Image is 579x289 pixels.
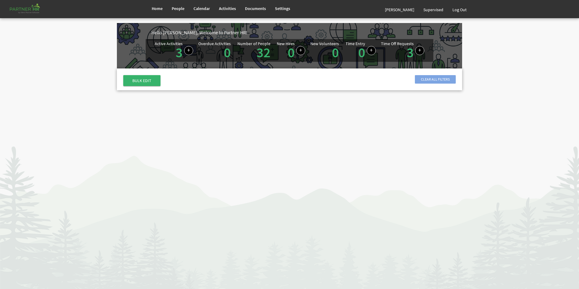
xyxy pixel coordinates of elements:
[296,46,305,55] a: Add new person to Partner HR
[346,42,365,46] div: Time Entry
[310,42,339,46] div: New Volunteers
[256,44,270,61] a: 32
[184,46,193,55] a: Create a new Activity
[224,44,231,61] a: 0
[288,44,295,61] a: 0
[415,46,424,55] a: Create a new time off request
[237,42,270,46] div: Number of People
[151,29,462,36] div: Hello [PERSON_NAME], Welcome to Partner HR!
[380,1,419,18] a: [PERSON_NAME]
[123,75,160,86] span: BULK EDIT
[198,42,231,46] div: Overdue Activities
[194,6,210,11] span: Calendar
[381,42,424,59] div: Number of active time off requests
[277,42,295,46] div: New Hires
[277,42,305,59] div: People hired in the last 7 days
[310,42,340,59] div: Volunteer hired in the last 7 days
[155,42,183,46] div: Active Activities
[152,6,163,11] span: Home
[419,1,448,18] a: Supervised
[367,46,376,55] a: Log hours
[332,44,339,61] a: 0
[176,44,183,61] a: 3
[219,6,236,11] span: Activities
[198,42,232,59] div: Activities assigned to you for which the Due Date is passed
[275,6,290,11] span: Settings
[358,44,365,61] a: 0
[448,1,471,18] a: Log Out
[423,7,443,12] span: Supervised
[381,42,414,46] div: Time Off Requests
[172,6,184,11] span: People
[415,75,456,84] span: Clear all filters
[155,42,193,59] div: Number of active Activities in Partner HR
[407,44,414,61] a: 3
[346,42,376,59] div: Number of Time Entries
[237,42,272,59] div: Total number of active people in Partner HR
[245,6,266,11] span: Documents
